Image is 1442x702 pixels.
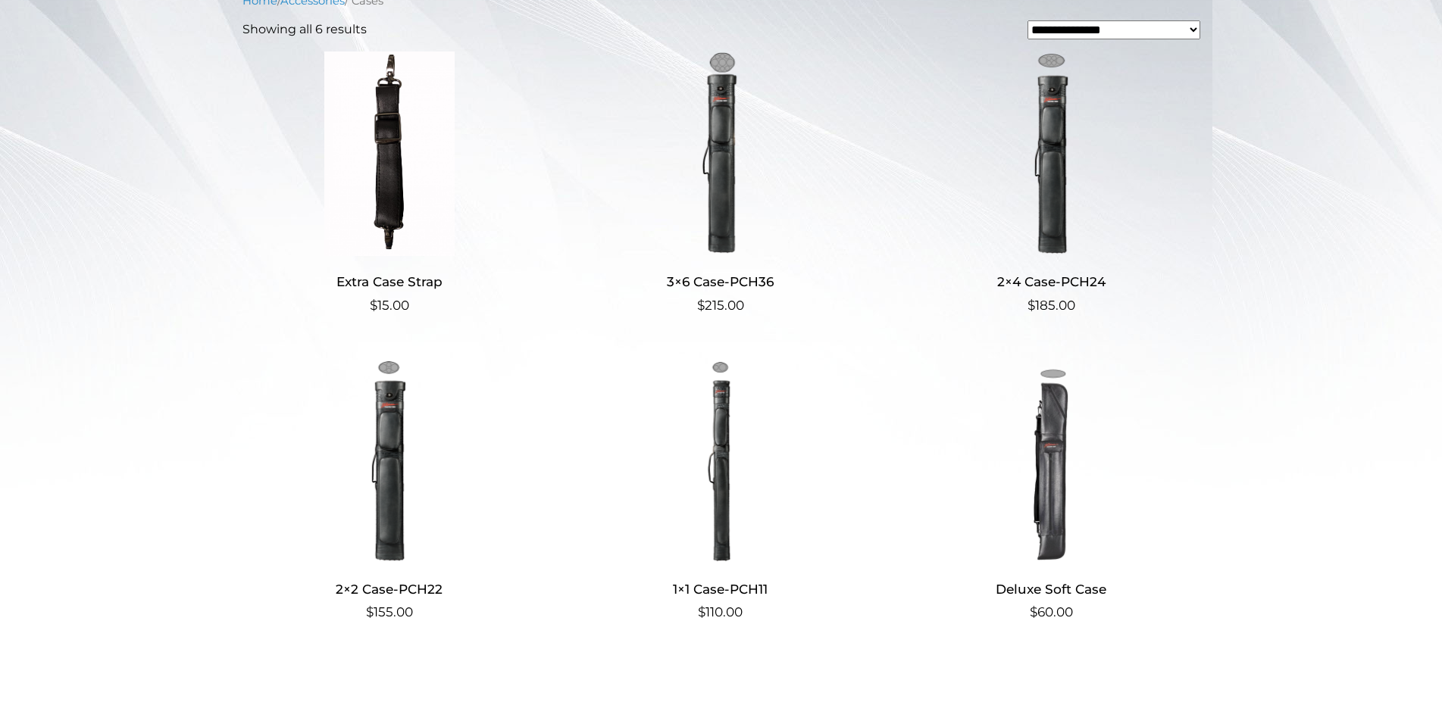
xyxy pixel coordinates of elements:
[1030,604,1037,619] span: $
[573,268,868,296] h2: 3×6 Case-PCH36
[242,51,537,256] img: Extra Case Strap
[698,604,743,619] bdi: 110.00
[242,268,537,296] h2: Extra Case Strap
[1028,298,1075,313] bdi: 185.00
[573,575,868,603] h2: 1×1 Case-PCH11
[242,358,537,622] a: 2×2 Case-PCH22 $155.00
[1028,20,1200,39] select: Shop order
[242,358,537,563] img: 2x2 Case-PCH22
[370,298,377,313] span: $
[697,298,705,313] span: $
[242,20,367,39] p: Showing all 6 results
[366,604,413,619] bdi: 155.00
[370,298,409,313] bdi: 15.00
[904,51,1199,256] img: 2x4 Case-PCH24
[1030,604,1073,619] bdi: 60.00
[242,575,537,603] h2: 2×2 Case-PCH22
[904,51,1199,316] a: 2×4 Case-PCH24 $185.00
[573,51,868,316] a: 3×6 Case-PCH36 $215.00
[366,604,374,619] span: $
[573,358,868,622] a: 1×1 Case-PCH11 $110.00
[904,358,1199,622] a: Deluxe Soft Case $60.00
[242,51,537,316] a: Extra Case Strap $15.00
[904,358,1199,563] img: Deluxe Soft Case
[904,575,1199,603] h2: Deluxe Soft Case
[573,51,868,256] img: 3x6 Case-PCH36
[697,298,744,313] bdi: 215.00
[698,604,705,619] span: $
[573,358,868,563] img: 1x1 Case-PCH11
[1028,298,1035,313] span: $
[904,268,1199,296] h2: 2×4 Case-PCH24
